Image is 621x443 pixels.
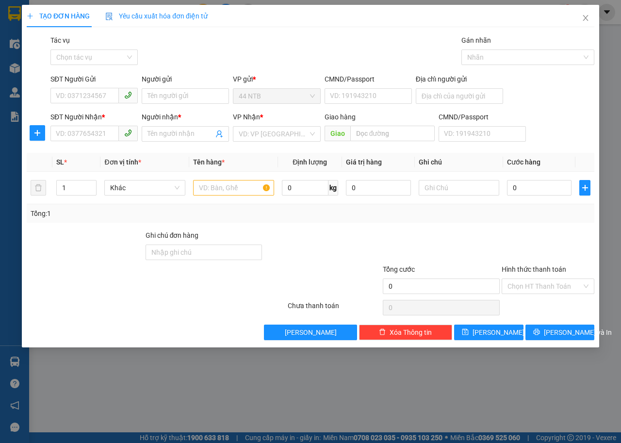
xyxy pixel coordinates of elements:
[533,328,539,336] span: printer
[324,126,350,141] span: Giao
[105,12,208,20] span: Yêu cầu xuất hóa đơn điện tử
[346,180,410,196] input: 0
[239,89,314,103] span: 44 NTB
[8,32,76,45] div: 0967613924
[8,9,23,19] span: Gửi:
[110,180,180,195] span: Khác
[287,300,382,317] div: Chưa thanh toán
[83,32,151,43] div: PHƯƠNG
[31,208,241,219] div: Tổng: 1
[473,327,524,338] span: [PERSON_NAME]
[124,129,132,137] span: phone
[525,325,594,340] button: printer[PERSON_NAME] và In
[142,112,229,122] div: Người nhận
[543,327,611,338] span: [PERSON_NAME] và In
[31,180,46,196] button: delete
[83,57,134,91] span: LONG SƠN
[8,20,76,32] div: TÂN
[83,8,151,32] div: HANG NGOAI
[462,328,469,336] span: save
[324,113,355,121] span: Giao hàng
[50,36,70,44] label: Tác vụ
[454,325,523,340] button: save[PERSON_NAME]
[27,13,33,19] span: plus
[461,36,491,44] label: Gán nhãn
[580,184,590,192] span: plus
[105,13,113,20] img: icon
[416,74,503,84] div: Địa chỉ người gửi
[50,112,138,122] div: SĐT Người Nhận
[324,74,411,84] div: CMND/Passport
[145,231,198,239] label: Ghi chú đơn hàng
[264,325,357,340] button: [PERSON_NAME]
[193,158,225,166] span: Tên hàng
[233,74,320,84] div: VP gửi
[56,158,64,166] span: SL
[328,180,338,196] span: kg
[439,112,526,122] div: CMND/Passport
[414,153,503,172] th: Ghi chú
[418,180,499,196] input: Ghi Chú
[104,158,141,166] span: Đơn vị tính
[83,43,151,57] div: 0987879590
[233,113,260,121] span: VP Nhận
[379,328,386,336] span: delete
[350,126,434,141] input: Dọc đường
[30,129,45,137] span: plus
[124,91,132,99] span: phone
[193,180,274,196] input: VD: Bàn, Ghế
[27,12,90,20] span: TẠO ĐƠN HÀNG
[145,245,262,260] input: Ghi chú đơn hàng
[215,130,223,138] span: user-add
[285,327,337,338] span: [PERSON_NAME]
[572,5,599,32] button: Close
[30,125,45,141] button: plus
[346,158,382,166] span: Giá trị hàng
[501,265,566,273] label: Hình thức thanh toán
[142,74,229,84] div: Người gửi
[507,158,540,166] span: Cước hàng
[582,14,589,22] span: close
[8,8,76,20] div: 44 NTB
[293,158,327,166] span: Định lượng
[383,265,415,273] span: Tổng cước
[83,62,97,72] span: DĐ:
[390,327,432,338] span: Xóa Thông tin
[579,180,590,196] button: plus
[50,74,138,84] div: SĐT Người Gửi
[416,88,503,104] input: Địa chỉ của người gửi
[83,9,106,19] span: Nhận:
[359,325,452,340] button: deleteXóa Thông tin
